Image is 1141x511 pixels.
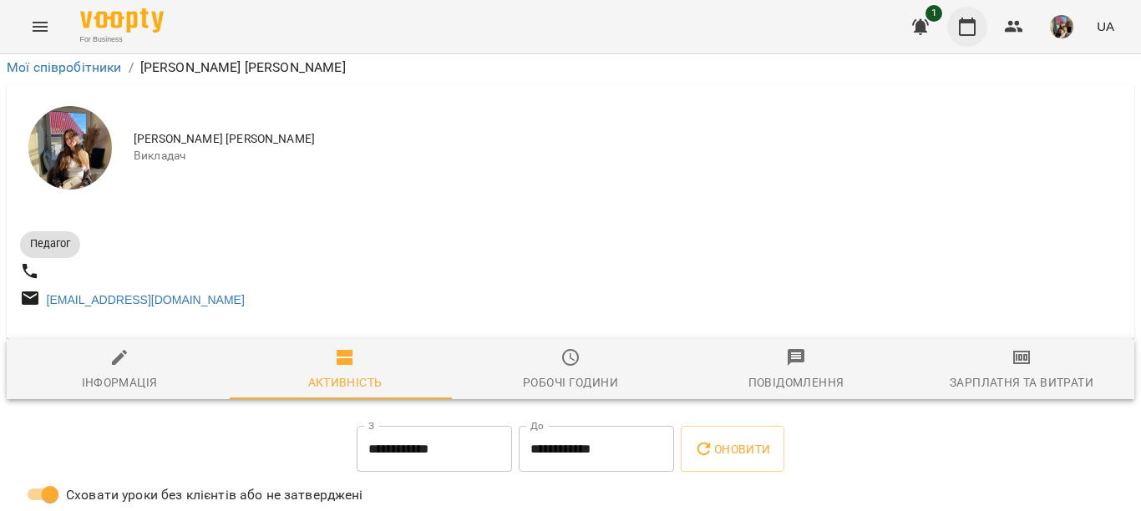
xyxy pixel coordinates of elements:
div: Інформація [82,372,158,392]
div: Повідомлення [748,372,844,392]
span: For Business [80,34,164,45]
img: Ксьоншкевич Анастасія Олександрівна [28,106,112,190]
li: / [129,58,134,78]
button: Оновити [681,426,783,473]
span: Сховати уроки без клієнтів або не затверджені [66,485,363,505]
img: Voopty Logo [80,8,164,33]
div: Активність [308,372,383,392]
button: Menu [20,7,60,47]
p: [PERSON_NAME] [PERSON_NAME] [140,58,346,78]
button: UA [1090,11,1121,42]
span: 1 [925,5,942,22]
span: Оновити [694,439,770,459]
span: UA [1097,18,1114,35]
span: Педагог [20,236,80,251]
div: Робочі години [523,372,618,392]
span: Викладач [134,148,1121,164]
span: [PERSON_NAME] [PERSON_NAME] [134,131,1121,148]
div: Зарплатня та Витрати [950,372,1093,392]
a: Мої співробітники [7,59,122,75]
nav: breadcrumb [7,58,1134,78]
a: [EMAIL_ADDRESS][DOMAIN_NAME] [47,293,245,306]
img: 497ea43cfcb3904c6063eaf45c227171.jpeg [1050,15,1073,38]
